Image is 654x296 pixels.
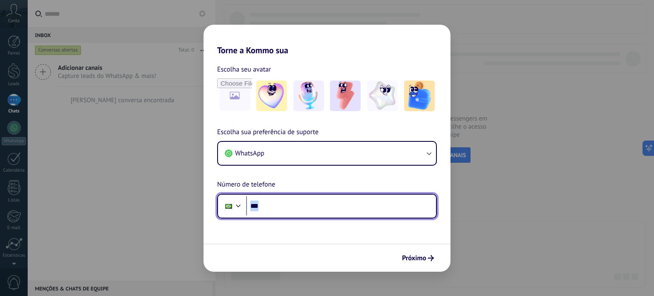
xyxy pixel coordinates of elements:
[293,80,324,111] img: -2.jpeg
[235,149,264,158] span: WhatsApp
[398,251,438,265] button: Próximo
[217,127,318,138] span: Escolha sua preferência de suporte
[217,64,271,75] span: Escolha seu avatar
[367,80,398,111] img: -4.jpeg
[217,179,275,190] span: Número de telefone
[221,197,237,215] div: Brazil: + 55
[256,80,287,111] img: -1.jpeg
[330,80,361,111] img: -3.jpeg
[204,25,450,55] h2: Torne a Kommo sua
[218,142,436,165] button: WhatsApp
[402,255,426,261] span: Próximo
[404,80,435,111] img: -5.jpeg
